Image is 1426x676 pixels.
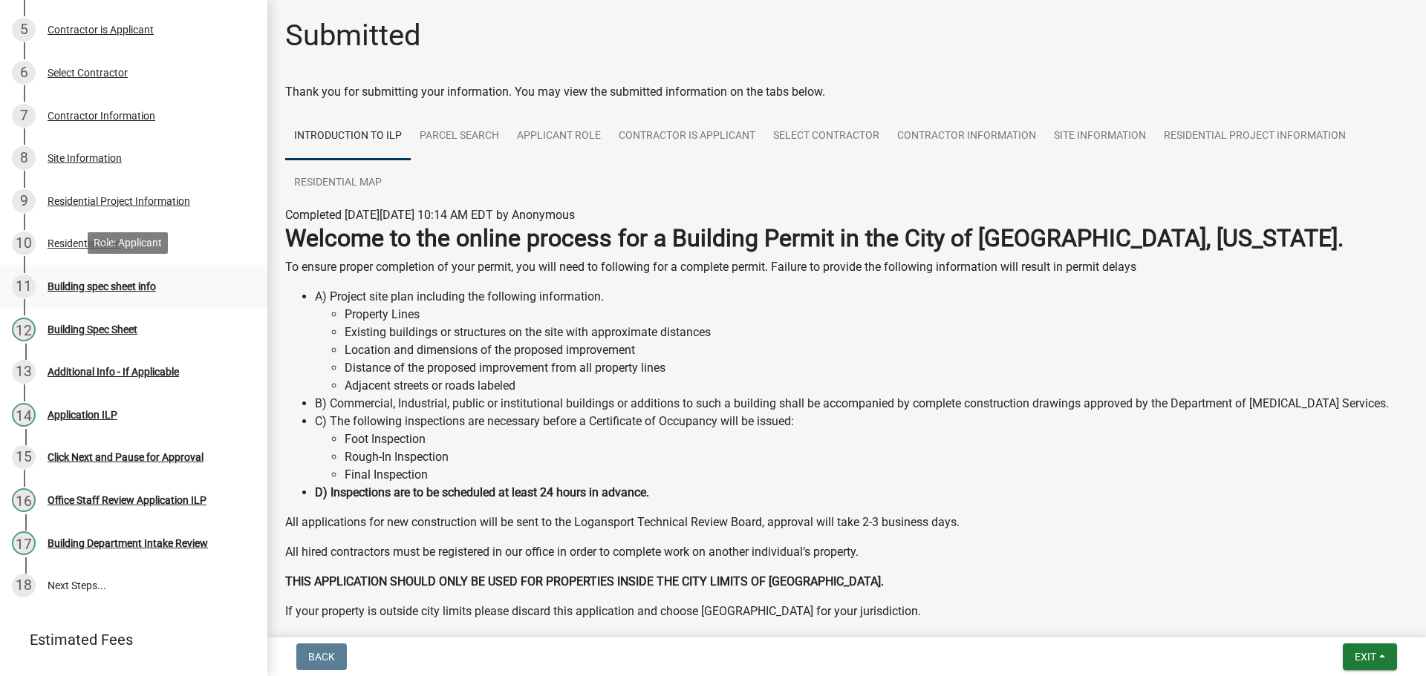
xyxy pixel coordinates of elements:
[48,452,204,462] div: Click Next and Pause for Approval
[12,318,36,341] div: 12
[48,196,190,206] div: Residential Project Information
[285,113,411,160] a: Introduction to ILP
[12,445,36,469] div: 15
[764,113,888,160] a: Select Contractor
[508,113,610,160] a: Applicant Role
[308,651,335,663] span: Back
[12,18,36,42] div: 5
[48,68,128,78] div: Select Contractor
[48,410,117,420] div: Application ILP
[48,281,156,292] div: Building spec sheet info
[888,113,1045,160] a: Contractor Information
[315,485,649,499] strong: D) Inspections are to be scheduled at least 24 hours in advance.
[345,324,1408,341] li: Existing buildings or structures on the site with approximate distances
[12,275,36,298] div: 11
[12,104,36,128] div: 7
[12,232,36,255] div: 10
[1343,643,1397,670] button: Exit
[285,258,1408,276] p: To ensure proper completion of your permit, you will need to following for a complete permit. Fai...
[12,360,36,384] div: 13
[315,413,1408,484] li: C) The following inspections are necessary before a Certificate of Occupancy will be issued:
[12,61,36,85] div: 6
[315,395,1408,413] li: B) Commercial, Industrial, public or institutional buildings or additions to such a building shal...
[12,146,36,170] div: 8
[48,111,155,121] div: Contractor Information
[1355,651,1376,663] span: Exit
[12,488,36,512] div: 16
[285,18,421,53] h1: Submitted
[48,324,137,335] div: Building Spec Sheet
[12,531,36,555] div: 17
[345,377,1408,395] li: Adjacent streets or roads labeled
[1155,113,1355,160] a: Residential Project Information
[12,403,36,427] div: 14
[88,232,168,254] div: Role: Applicant
[345,359,1408,377] li: Distance of the proposed improvement from all property lines
[48,367,179,377] div: Additional Info - If Applicable
[285,83,1408,101] div: Thank you for submitting your information. You may view the submitted information on the tabs below.
[610,113,764,160] a: Contractor is Applicant
[285,543,1408,561] p: All hired contractors must be registered in our office in order to complete work on another indiv...
[285,208,575,222] span: Completed [DATE][DATE] 10:14 AM EDT by Anonymous
[296,643,347,670] button: Back
[315,288,1408,395] li: A) Project site plan including the following information.
[1045,113,1155,160] a: Site Information
[48,538,208,548] div: Building Department Intake Review
[345,466,1408,484] li: Final Inspection
[12,189,36,213] div: 9
[345,341,1408,359] li: Location and dimensions of the proposed improvement
[12,625,244,654] a: Estimated Fees
[285,513,1408,531] p: All applications for new construction will be sent to the Logansport Technical Review Board, appr...
[48,24,154,35] div: Contractor is Applicant
[345,430,1408,448] li: Foot Inspection
[411,113,508,160] a: Parcel search
[48,238,121,249] div: Residential Map
[48,495,206,505] div: Office Staff Review Application ILP
[345,448,1408,466] li: Rough-In Inspection
[12,574,36,597] div: 18
[345,306,1408,324] li: Property Lines
[285,160,391,207] a: Residential Map
[285,574,884,588] strong: THIS APPLICATION SHOULD ONLY BE USED FOR PROPERTIES INSIDE THE CITY LIMITS OF [GEOGRAPHIC_DATA].
[285,224,1344,252] strong: Welcome to the online process for a Building Permit in the City of [GEOGRAPHIC_DATA], [US_STATE].
[48,153,122,163] div: Site Information
[285,603,1408,620] p: If your property is outside city limits please discard this application and choose [GEOGRAPHIC_DA...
